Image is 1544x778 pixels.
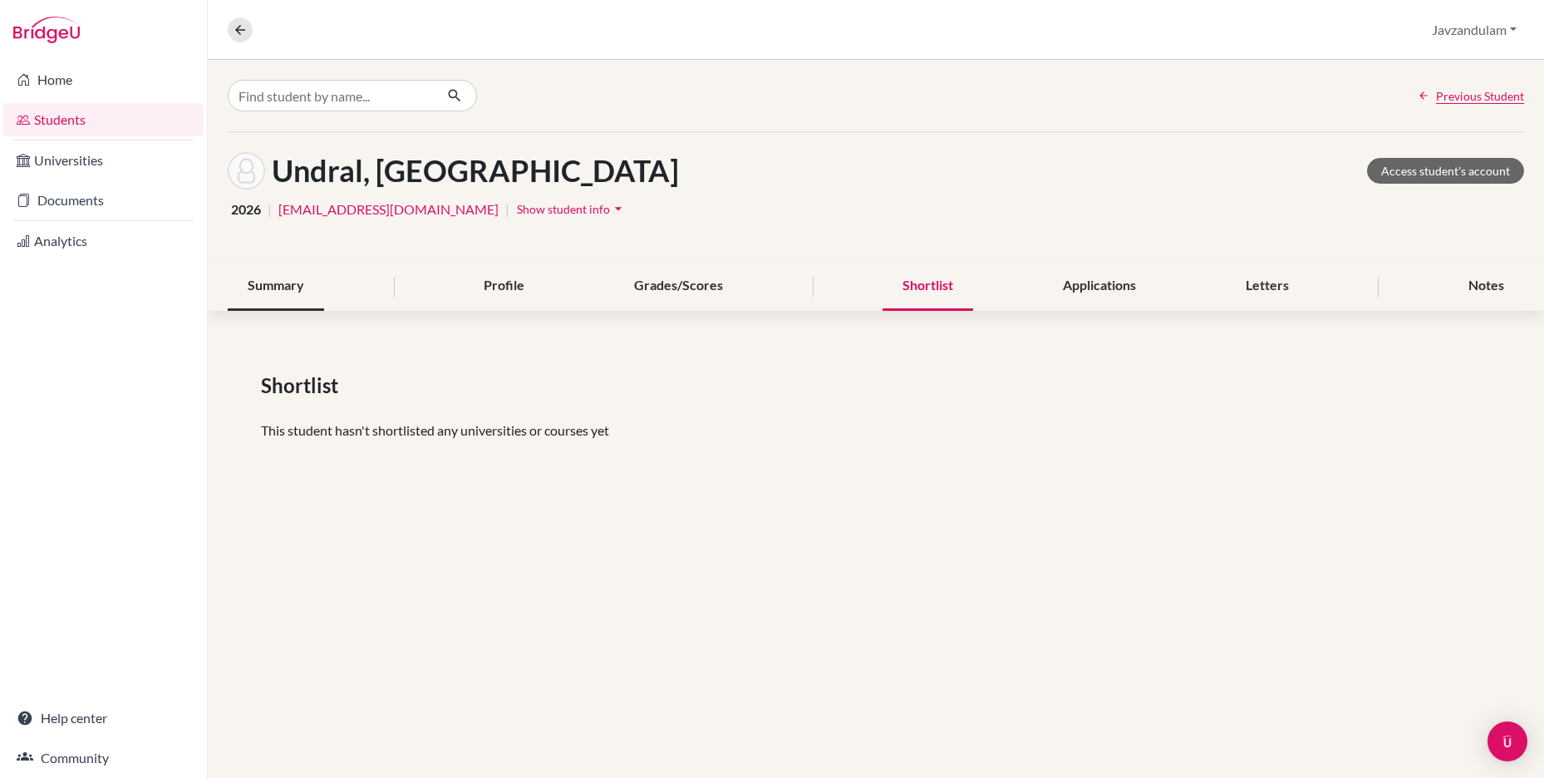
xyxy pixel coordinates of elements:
[228,152,265,190] img: Margad Undral's avatar
[1226,262,1309,311] div: Letters
[3,224,204,258] a: Analytics
[1367,158,1524,184] a: Access student's account
[516,196,627,222] button: Show student infoarrow_drop_down
[3,144,204,177] a: Universities
[278,199,499,219] a: [EMAIL_ADDRESS][DOMAIN_NAME]
[3,741,204,775] a: Community
[464,262,544,311] div: Profile
[883,262,973,311] div: Shortlist
[13,17,80,43] img: Bridge-U
[610,200,627,217] i: arrow_drop_down
[3,184,204,217] a: Documents
[1436,87,1524,105] span: Previous Student
[3,63,204,96] a: Home
[231,199,261,219] span: 2026
[1448,262,1524,311] div: Notes
[261,371,345,401] span: Shortlist
[3,702,204,735] a: Help center
[272,153,679,189] h1: Undral, [GEOGRAPHIC_DATA]
[614,262,743,311] div: Grades/Scores
[3,103,204,136] a: Students
[261,421,1491,441] p: This student hasn't shortlisted any universities or courses yet
[1424,14,1524,46] button: Javzandulam
[268,199,272,219] span: |
[505,199,509,219] span: |
[1418,87,1524,105] a: Previous Student
[228,80,434,111] input: Find student by name...
[228,262,324,311] div: Summary
[1043,262,1156,311] div: Applications
[1487,721,1527,761] div: Open Intercom Messenger
[517,202,610,216] span: Show student info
